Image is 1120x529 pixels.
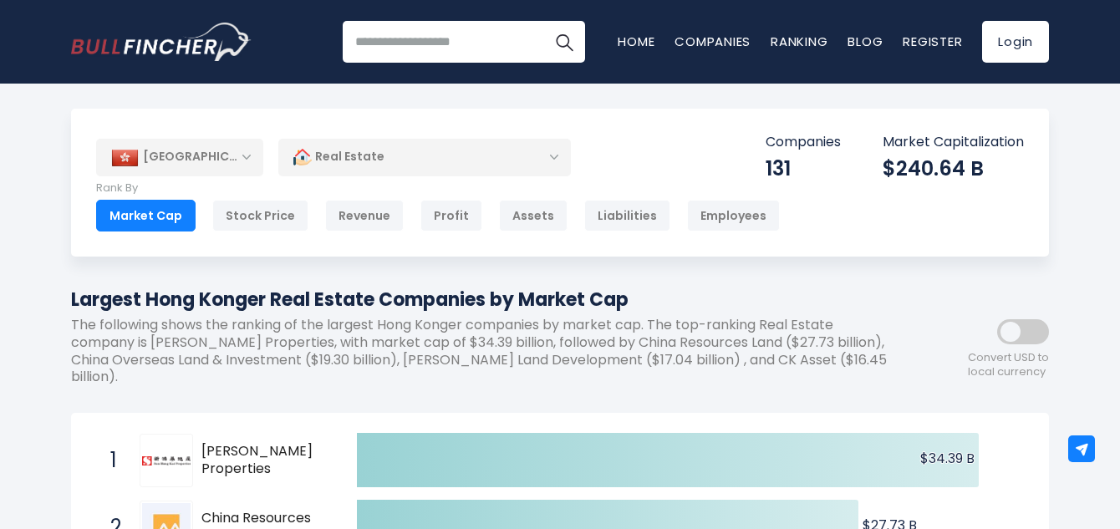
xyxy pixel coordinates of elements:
[766,134,841,151] p: Companies
[771,33,827,50] a: Ranking
[499,200,568,231] div: Assets
[71,23,251,61] a: Go to homepage
[766,155,841,181] div: 131
[883,155,1024,181] div: $240.64 B
[278,138,571,176] div: Real Estate
[675,33,751,50] a: Companies
[212,200,308,231] div: Stock Price
[142,456,191,465] img: Sun Hung Kai Properties
[968,351,1049,379] span: Convert USD to local currency
[96,200,196,231] div: Market Cap
[96,139,263,175] div: [GEOGRAPHIC_DATA]
[71,23,252,61] img: Bullfincher logo
[201,443,328,478] span: [PERSON_NAME] Properties
[618,33,654,50] a: Home
[687,200,780,231] div: Employees
[920,449,975,468] text: $34.39 B
[903,33,962,50] a: Register
[71,317,899,386] p: The following shows the ranking of the largest Hong Konger companies by market cap. The top-ranki...
[848,33,883,50] a: Blog
[71,286,899,313] h1: Largest Hong Konger Real Estate Companies by Market Cap
[102,446,119,475] span: 1
[584,200,670,231] div: Liabilities
[96,181,780,196] p: Rank By
[420,200,482,231] div: Profit
[982,21,1049,63] a: Login
[325,200,404,231] div: Revenue
[543,21,585,63] button: Search
[883,134,1024,151] p: Market Capitalization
